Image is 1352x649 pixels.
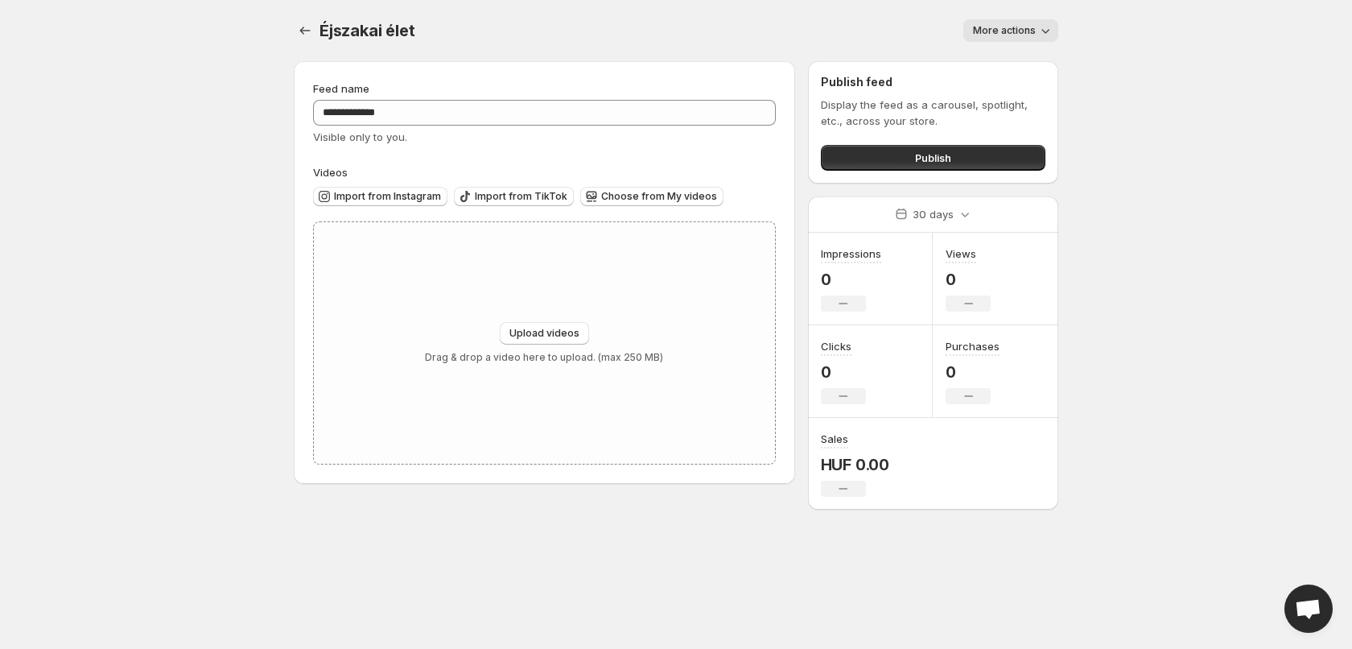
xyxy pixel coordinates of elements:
[313,82,369,95] span: Feed name
[313,187,447,206] button: Import from Instagram
[821,74,1045,90] h2: Publish feed
[313,166,348,179] span: Videos
[821,455,889,474] p: HUF 0.00
[454,187,574,206] button: Import from TikTok
[946,246,976,262] h3: Views
[580,187,723,206] button: Choose from My videos
[821,270,881,289] p: 0
[313,130,407,143] span: Visible only to you.
[500,322,589,345] button: Upload videos
[913,206,954,222] p: 30 days
[319,21,414,40] span: Éjszakai élet
[1284,585,1333,633] div: Open chat
[425,351,663,364] p: Drag & drop a video here to upload. (max 250 MB)
[946,270,991,289] p: 0
[946,362,1000,382] p: 0
[821,246,881,262] h3: Impressions
[821,97,1045,129] p: Display the feed as a carousel, spotlight, etc., across your store.
[821,145,1045,171] button: Publish
[601,190,717,203] span: Choose from My videos
[509,327,579,340] span: Upload videos
[821,362,866,382] p: 0
[973,24,1036,37] span: More actions
[821,338,851,354] h3: Clicks
[915,150,951,166] span: Publish
[946,338,1000,354] h3: Purchases
[475,190,567,203] span: Import from TikTok
[294,19,316,42] button: Settings
[334,190,441,203] span: Import from Instagram
[963,19,1058,42] button: More actions
[821,431,848,447] h3: Sales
